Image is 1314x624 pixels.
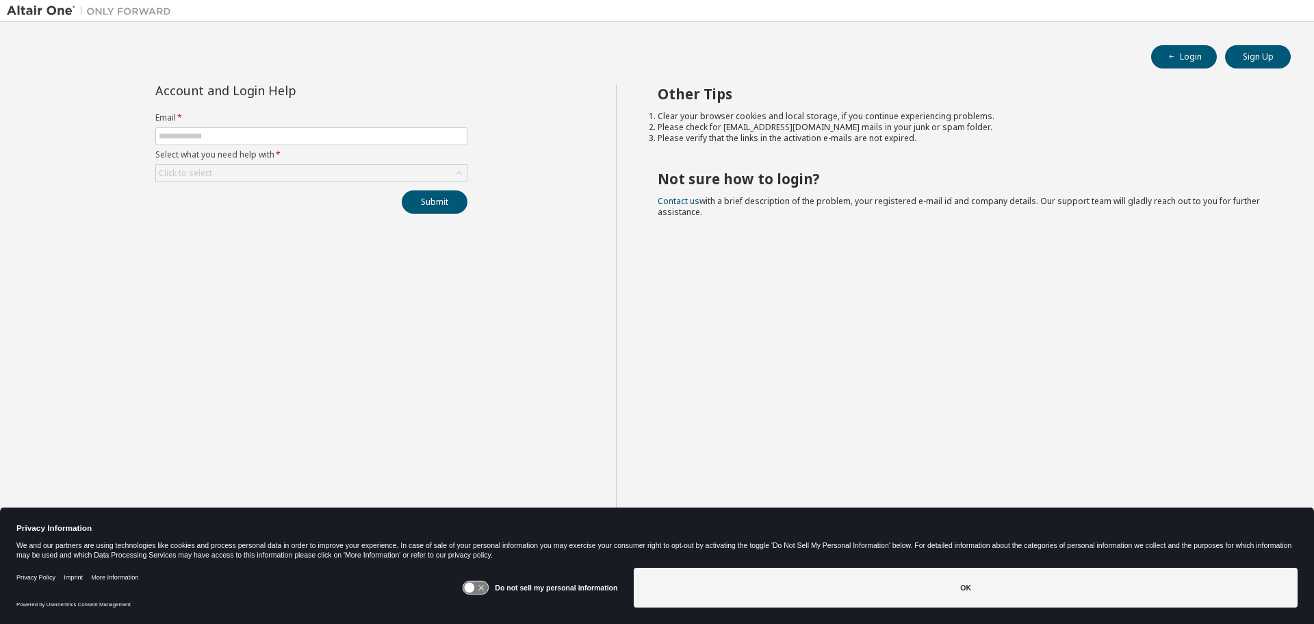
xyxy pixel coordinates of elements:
h2: Other Tips [658,85,1267,103]
li: Please verify that the links in the activation e-mails are not expired. [658,133,1267,144]
button: Login [1151,45,1217,68]
h2: Not sure how to login? [658,170,1267,188]
li: Please check for [EMAIL_ADDRESS][DOMAIN_NAME] mails in your junk or spam folder. [658,122,1267,133]
button: Sign Up [1225,45,1291,68]
a: Contact us [658,195,699,207]
button: Submit [402,190,467,214]
span: with a brief description of the problem, your registered e-mail id and company details. Our suppo... [658,195,1260,218]
label: Select what you need help with [155,149,467,160]
label: Email [155,112,467,123]
div: Account and Login Help [155,85,405,96]
img: Altair One [7,4,178,18]
li: Clear your browser cookies and local storage, if you continue experiencing problems. [658,111,1267,122]
div: Click to select [156,165,467,182]
div: Click to select [159,168,212,179]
